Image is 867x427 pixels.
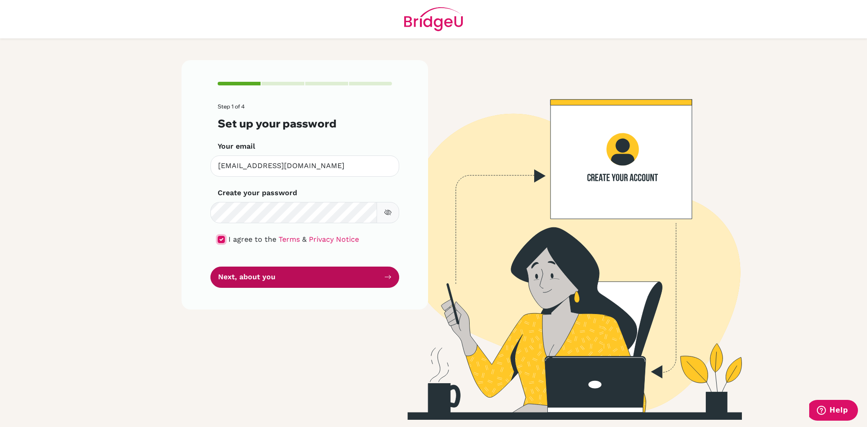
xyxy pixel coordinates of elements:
[218,188,297,198] label: Create your password
[302,235,307,244] span: &
[218,141,255,152] label: Your email
[228,235,276,244] span: I agree to the
[279,235,300,244] a: Terms
[305,60,820,420] img: Create your account
[218,117,392,130] h3: Set up your password
[809,400,858,422] iframe: Opens a widget where you can find more information
[309,235,359,244] a: Privacy Notice
[218,103,245,110] span: Step 1 of 4
[210,155,399,177] input: Insert your email*
[210,267,399,288] button: Next, about you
